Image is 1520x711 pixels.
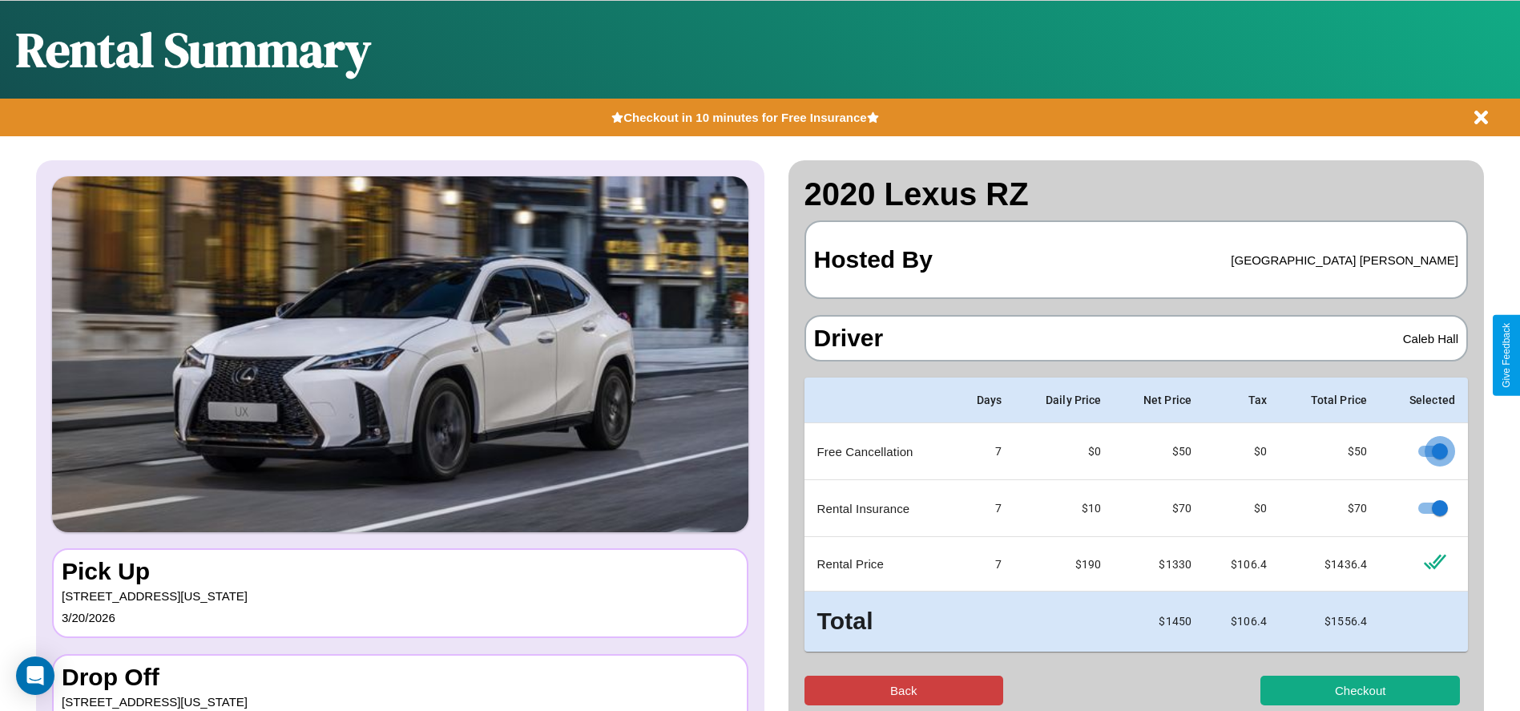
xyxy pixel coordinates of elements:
td: 7 [953,537,1015,592]
th: Days [953,378,1015,423]
td: $0 [1015,423,1115,480]
td: $ 1450 [1115,592,1205,652]
td: $ 190 [1015,537,1115,592]
h3: Hosted By [814,230,933,289]
td: $ 1436.4 [1280,537,1380,592]
th: Total Price [1280,378,1380,423]
p: Caleb Hall [1403,328,1458,349]
td: $ 106.4 [1204,592,1280,652]
h3: Total [817,604,941,639]
p: Free Cancellation [817,441,941,463]
h3: Drop Off [62,664,739,691]
button: Back [804,676,1004,705]
td: $0 [1204,480,1280,537]
td: $ 50 [1115,423,1205,480]
td: 7 [953,423,1015,480]
th: Tax [1204,378,1280,423]
button: Checkout [1260,676,1460,705]
p: 3 / 20 / 2026 [62,607,739,628]
td: $ 70 [1115,480,1205,537]
h1: Rental Summary [16,17,371,83]
th: Daily Price [1015,378,1115,423]
td: 7 [953,480,1015,537]
td: $10 [1015,480,1115,537]
td: $ 1556.4 [1280,592,1380,652]
p: [GEOGRAPHIC_DATA] [PERSON_NAME] [1231,249,1458,271]
div: Give Feedback [1501,323,1512,388]
td: $ 50 [1280,423,1380,480]
p: Rental Insurance [817,498,941,519]
p: Rental Price [817,553,941,575]
h3: Pick Up [62,558,739,585]
h2: 2020 Lexus RZ [804,176,1469,212]
div: Open Intercom Messenger [16,656,54,695]
th: Net Price [1115,378,1205,423]
td: $ 1330 [1115,537,1205,592]
h3: Driver [814,325,884,352]
p: [STREET_ADDRESS][US_STATE] [62,585,739,607]
td: $ 70 [1280,480,1380,537]
td: $ 106.4 [1204,537,1280,592]
table: simple table [804,378,1469,652]
b: Checkout in 10 minutes for Free Insurance [623,111,866,124]
td: $0 [1204,423,1280,480]
th: Selected [1380,378,1468,423]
